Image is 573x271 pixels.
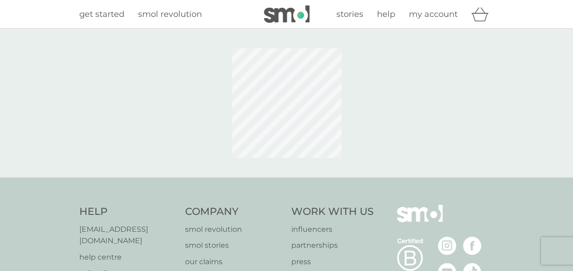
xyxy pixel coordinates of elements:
a: partnerships [291,240,374,251]
a: smol stories [185,240,282,251]
a: smol revolution [138,8,202,21]
a: our claims [185,256,282,268]
span: help [377,9,395,19]
a: help [377,8,395,21]
h4: Help [79,205,176,219]
a: smol revolution [185,224,282,235]
a: my account [409,8,458,21]
a: press [291,256,374,268]
div: basket [471,5,494,23]
img: smol [264,5,310,23]
span: get started [79,9,124,19]
a: stories [336,8,363,21]
a: influencers [291,224,374,235]
span: stories [336,9,363,19]
span: smol revolution [138,9,202,19]
h4: Work With Us [291,205,374,219]
img: visit the smol Facebook page [463,237,481,255]
a: [EMAIL_ADDRESS][DOMAIN_NAME] [79,224,176,247]
img: visit the smol Instagram page [438,237,456,255]
a: get started [79,8,124,21]
img: smol [397,205,443,236]
h4: Company [185,205,282,219]
span: my account [409,9,458,19]
a: help centre [79,251,176,263]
